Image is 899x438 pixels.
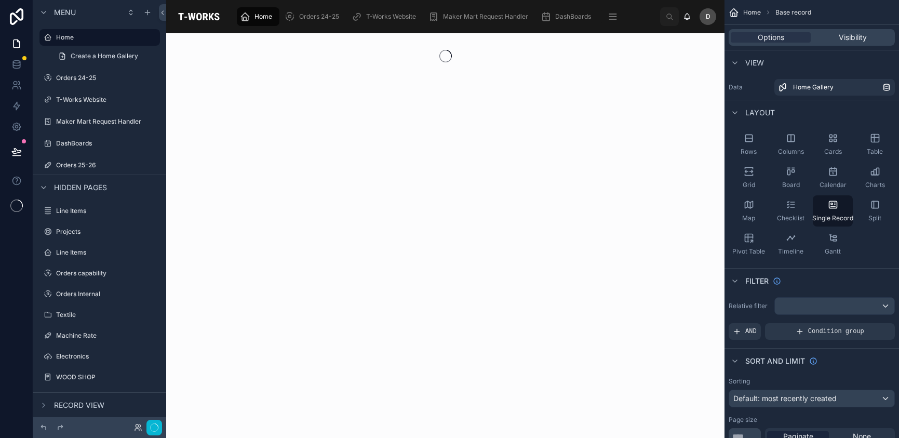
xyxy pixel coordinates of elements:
label: Line Items [56,248,158,257]
span: DashBoards [555,12,591,21]
a: Orders Internal [39,286,160,302]
button: Split [855,195,895,227]
label: WOOD SHOP [56,373,158,381]
span: Table [867,148,883,156]
a: DashBoards [39,135,160,152]
label: T-Works Website [56,96,158,104]
span: Visibility [839,32,867,43]
label: Home [56,33,154,42]
label: Line Items [56,207,158,215]
button: Pivot Table [729,229,769,260]
span: D [706,12,710,21]
span: Rows [741,148,757,156]
a: Home [237,7,279,26]
a: Maker Mart Request Handler [39,113,160,130]
span: Split [868,214,881,222]
label: DashBoards [56,139,158,148]
span: Base record [775,8,811,17]
a: Electronics [39,348,160,365]
label: Orders capability [56,269,158,277]
a: Line Items [39,244,160,261]
span: Layout [745,108,775,118]
span: Grid [743,181,755,189]
button: Grid [729,162,769,193]
label: Projects [56,228,158,236]
img: App logo [175,8,223,25]
button: Columns [771,129,811,160]
span: Record view [54,400,104,410]
span: Home [254,12,272,21]
span: Timeline [778,247,803,256]
button: Gantt [813,229,853,260]
span: Create a Home Gallery [71,52,138,60]
div: scrollable content [232,5,660,28]
label: Electronics [56,352,158,361]
label: Page size [729,416,757,424]
span: Single Record [812,214,853,222]
label: Relative filter [729,302,770,310]
label: Orders 24-25 [56,74,158,82]
a: Orders 24-25 [39,70,160,86]
button: Table [855,129,895,160]
a: Orders capability [39,265,160,282]
span: AND [745,327,757,336]
a: DashBoards [538,7,598,26]
span: Filter [745,276,769,286]
label: Machine Rate [56,331,158,340]
label: Orders 25-26 [56,161,158,169]
button: Charts [855,162,895,193]
a: Line Items [39,203,160,219]
a: Orders 24-25 [281,7,346,26]
span: Checklist [777,214,804,222]
button: Default: most recently created [729,390,895,407]
button: Calendar [813,162,853,193]
button: Rows [729,129,769,160]
span: Hidden pages [54,182,107,193]
a: Projects [39,223,160,240]
button: Timeline [771,229,811,260]
label: Data [729,83,770,91]
span: Columns [778,148,804,156]
span: View [745,58,764,68]
button: Map [729,195,769,227]
a: Create a Home Gallery [52,48,160,64]
a: Orders 25-26 [39,157,160,174]
span: Options [758,32,784,43]
label: Maker Mart Request Handler [56,117,158,126]
span: Orders 24-25 [299,12,339,21]
label: Orders Internal [56,290,158,298]
a: Rate Card [39,390,160,406]
span: Maker Mart Request Handler [443,12,528,21]
span: Board [782,181,800,189]
span: Pivot Table [732,247,765,256]
label: Textile [56,311,158,319]
a: Machine Rate [39,327,160,344]
a: Textile [39,307,160,323]
span: Home Gallery [793,83,834,91]
span: Menu [54,7,76,18]
span: Charts [865,181,885,189]
span: Sort And Limit [745,356,805,366]
span: Gantt [825,247,841,256]
span: Calendar [820,181,847,189]
button: Board [771,162,811,193]
span: Condition group [808,327,864,336]
a: WOOD SHOP [39,369,160,386]
span: Default: most recently created [733,394,837,403]
label: Sorting [729,377,750,386]
a: Maker Mart Request Handler [425,7,535,26]
button: Cards [813,129,853,160]
span: Cards [824,148,842,156]
span: Home [743,8,761,17]
button: Checklist [771,195,811,227]
span: T-Works Website [366,12,416,21]
button: Single Record [813,195,853,227]
a: Home [39,29,160,46]
a: Home Gallery [774,79,895,96]
span: Map [742,214,755,222]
